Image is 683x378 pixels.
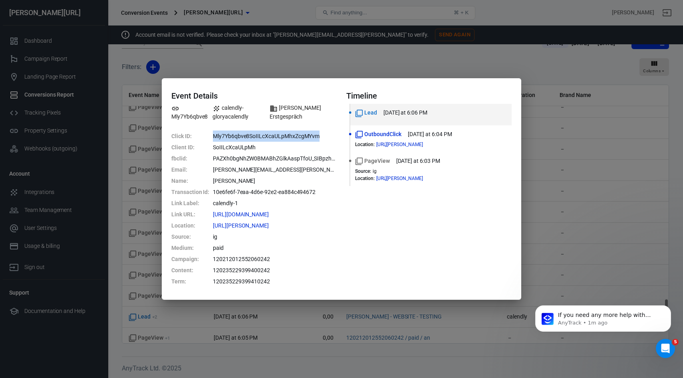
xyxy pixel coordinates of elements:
dd: calendly-1 [213,198,337,209]
dt: Click ID : [171,131,211,142]
dd: SoIILcXcaULpMh [213,142,337,153]
span: Integration [212,104,265,121]
dd: 120235229399400242 [213,265,337,276]
dd: https://calendly.com/d/cqdn-2j5-yz6/glorya-erstgesprach?embed_domain=www.glorya.ai&embed_type=Pop... [213,209,337,220]
dd: paid [213,242,337,253]
h4: Event Details [171,91,337,101]
span: 5 [672,339,679,345]
span: ig [373,168,377,174]
dd: ig [213,231,337,242]
dd: 120235229399410242 [213,276,337,287]
dt: Email : [171,164,211,175]
dd: Mly7Yb6qbve8SoIILcXcaULpMhxZcgMYvm [213,131,337,142]
dt: Location : [171,220,211,231]
dt: Source : [171,231,211,242]
iframe: Intercom notifications message [523,289,683,356]
dd: 10e6fe6f-7eaa-4d6e-92e2-ea884c494672 [213,186,337,198]
dt: Medium : [171,242,211,253]
span: Standard event name [355,130,401,139]
dt: Link URL : [171,209,211,220]
dd: Susanne Heinig [213,175,337,186]
dt: Link Label : [171,198,211,209]
span: Brand name [270,104,337,121]
span: https://www.glorya.ai/?utm_medium=paid&utm_source=ig&utm_id=120212012552060242&utm_content=120235... [376,176,437,181]
dd: 120212012552060242 [213,253,337,265]
time: 2025-08-24T18:06:05+02:00 [383,109,427,117]
dd: susanne.heinig@icloud.com [213,164,337,175]
dt: Name : [171,175,211,186]
dd: PAZXh0bgNhZW0BMABhZGlkAaspTfoU_SIBpzh5SBFZjwC_ErN0hoM9WEpfwjHcJnkCdxF0KEeDC_IH-1PmF4uU1c8mgN2A_ae... [213,153,337,164]
dt: Content : [171,265,211,276]
dt: Location : [355,142,375,147]
dt: Source : [355,168,371,174]
dt: Client ID : [171,142,211,153]
h4: Timeline [346,91,512,101]
dt: Term : [171,276,211,287]
span: https://calendly.com/d/cqdn-2j5-yz6/glorya-erstgesprach?embed_domain=www.glorya.ai&embed_type=Pop... [213,212,283,217]
dt: fbclid : [171,153,211,164]
span: Standard event name [355,109,377,117]
dt: Location : [355,176,375,181]
dt: Transaction Id : [171,186,211,198]
dd: https://www.glorya.ai/?utm_medium=paid&utm_source=ig&utm_id=120212012552060242&utm_content=120235... [213,220,337,231]
span: https://www.glorya.ai/?utm_medium=paid&utm_source=ig&utm_id=120212012552060242&utm_content=120235... [376,142,437,147]
dt: Campaign : [171,253,211,265]
time: 2025-08-24T18:04:09+02:00 [408,130,452,139]
span: https://www.glorya.ai/?utm_medium=paid&utm_source=ig&utm_id=120212012552060242&utm_content=120235... [213,223,283,228]
span: Standard event name [355,157,390,165]
time: 2025-08-24T18:03:42+02:00 [396,157,440,165]
span: Property [171,104,208,121]
iframe: Intercom live chat [656,339,675,358]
